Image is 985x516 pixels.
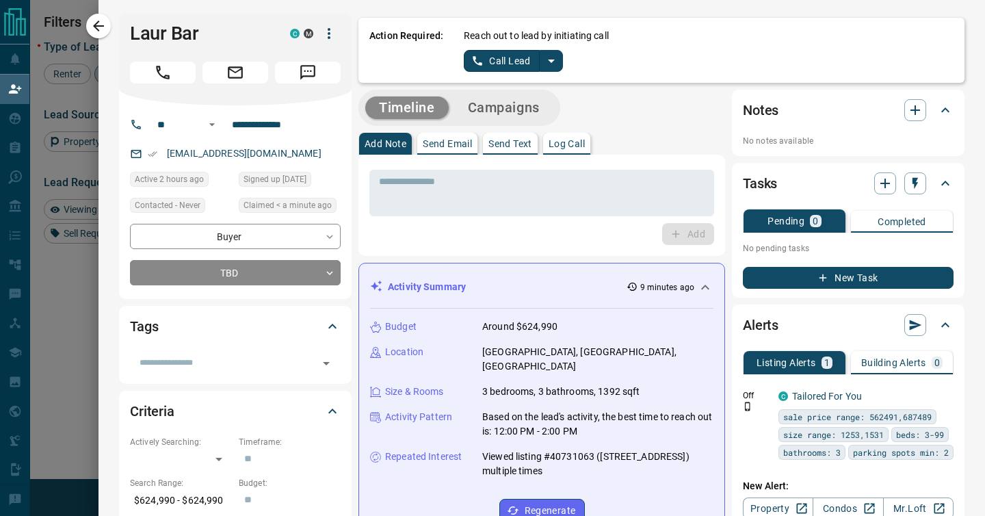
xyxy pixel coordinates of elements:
[743,309,954,341] div: Alerts
[130,310,341,343] div: Tags
[743,267,954,289] button: New Task
[853,446,949,459] span: parking spots min: 2
[244,198,332,212] span: Claimed < a minute ago
[365,96,449,119] button: Timeline
[130,260,341,285] div: TBD
[239,477,341,489] p: Budget:
[385,410,452,424] p: Activity Pattern
[767,216,804,226] p: Pending
[783,410,932,424] span: sale price range: 562491,687489
[464,29,609,43] p: Reach out to lead by initiating call
[239,172,341,191] div: Wed Mar 31 2021
[130,400,174,422] h2: Criteria
[488,139,532,149] p: Send Text
[482,450,713,478] p: Viewed listing #40731063 ([STREET_ADDRESS]) multiple times
[385,320,417,334] p: Budget
[239,436,341,448] p: Timeframe:
[385,450,462,464] p: Repeated Interest
[934,358,940,367] p: 0
[743,99,778,121] h2: Notes
[385,385,444,399] p: Size & Rooms
[783,428,884,441] span: size range: 1253,1531
[743,479,954,493] p: New Alert:
[743,135,954,147] p: No notes available
[304,29,313,38] div: mrloft.ca
[482,320,557,334] p: Around $624,990
[290,29,300,38] div: condos.ca
[743,94,954,127] div: Notes
[130,315,158,337] h2: Tags
[743,402,752,411] svg: Push Notification Only
[167,148,321,159] a: [EMAIL_ADDRESS][DOMAIN_NAME]
[743,314,778,336] h2: Alerts
[385,345,423,359] p: Location
[464,50,540,72] button: Call Lead
[130,395,341,428] div: Criteria
[369,29,443,72] p: Action Required:
[743,172,777,194] h2: Tasks
[130,62,196,83] span: Call
[824,358,830,367] p: 1
[783,446,841,459] span: bathrooms: 3
[896,428,944,441] span: beds: 3-99
[388,280,466,294] p: Activity Summary
[778,391,788,401] div: condos.ca
[743,389,770,402] p: Off
[423,139,472,149] p: Send Email
[130,489,232,512] p: $624,990 - $624,990
[482,410,713,439] p: Based on the lead's activity, the best time to reach out is: 12:00 PM - 2:00 PM
[202,62,268,83] span: Email
[244,172,306,186] span: Signed up [DATE]
[640,281,694,294] p: 9 minutes ago
[130,224,341,249] div: Buyer
[549,139,585,149] p: Log Call
[743,167,954,200] div: Tasks
[130,23,270,44] h1: Laur Bar
[454,96,553,119] button: Campaigns
[482,385,640,399] p: 3 bedrooms, 3 bathrooms, 1392 sqft
[135,198,200,212] span: Contacted - Never
[757,358,816,367] p: Listing Alerts
[317,354,336,373] button: Open
[130,172,232,191] div: Tue Aug 12 2025
[792,391,862,402] a: Tailored For You
[370,274,713,300] div: Activity Summary9 minutes ago
[130,436,232,448] p: Actively Searching:
[204,116,220,133] button: Open
[239,198,341,217] div: Tue Aug 12 2025
[482,345,713,374] p: [GEOGRAPHIC_DATA], [GEOGRAPHIC_DATA], [GEOGRAPHIC_DATA]
[275,62,341,83] span: Message
[861,358,926,367] p: Building Alerts
[878,217,926,227] p: Completed
[464,50,563,72] div: split button
[130,477,232,489] p: Search Range:
[135,172,204,186] span: Active 2 hours ago
[743,238,954,259] p: No pending tasks
[148,149,157,159] svg: Email Verified
[813,216,818,226] p: 0
[365,139,406,149] p: Add Note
